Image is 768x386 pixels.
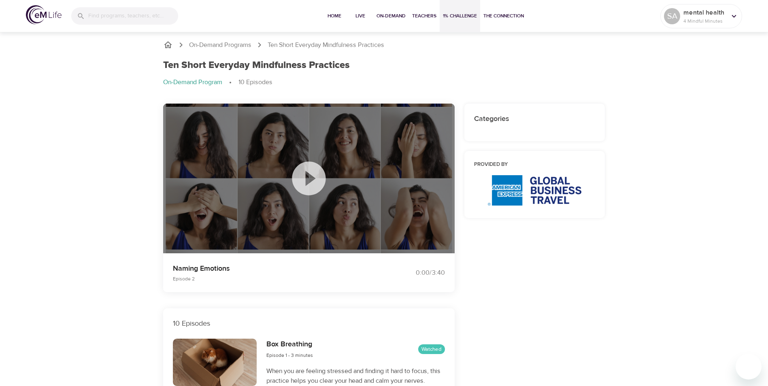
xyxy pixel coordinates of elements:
[488,175,581,206] img: AmEx%20GBT%20logo.png
[683,8,726,17] p: mental health
[664,8,680,24] div: SA
[266,339,313,350] h6: Box Breathing
[163,59,350,71] h1: Ten Short Everyday Mindfulness Practices
[88,7,178,25] input: Find programs, teachers, etc...
[474,161,596,169] h6: Provided by
[266,366,445,386] p: When you are feeling stressed and finding it hard to focus, this practice helps you clear your he...
[173,318,445,329] p: 10 Episodes
[238,78,272,87] p: 10 Episodes
[351,12,370,20] span: Live
[736,354,762,380] iframe: Button to launch messaging window
[377,12,406,20] span: On-Demand
[163,78,605,87] nav: breadcrumb
[163,78,222,87] p: On-Demand Program
[189,40,251,50] a: On-Demand Programs
[268,40,384,50] p: Ten Short Everyday Mindfulness Practices
[173,263,374,274] p: Naming Emotions
[443,12,477,20] span: 1% Challenge
[266,352,313,358] span: Episode 1 - 3 minutes
[384,268,445,278] div: 0:00 / 3:40
[474,113,596,125] h6: Categories
[26,5,62,24] img: logo
[173,275,374,282] p: Episode 2
[412,12,436,20] span: Teachers
[683,17,726,25] p: 4 Mindful Minutes
[325,12,344,20] span: Home
[418,346,445,353] span: Watched
[163,40,605,50] nav: breadcrumb
[483,12,524,20] span: The Connection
